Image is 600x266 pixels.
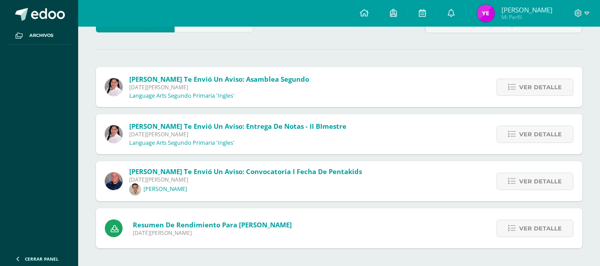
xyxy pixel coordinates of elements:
[519,173,562,190] span: Ver detalle
[25,256,59,262] span: Cerrar panel
[129,183,141,195] img: 0cbc1a3fa7133e0cfedf06313cbb0386.png
[105,172,123,190] img: 5e561b1b4745f30dac10328f2370a0d4.png
[143,186,187,193] p: [PERSON_NAME]
[105,125,123,143] img: 8d6e49c71493f156703cd2199b2fbb74.png
[501,13,552,21] span: Mi Perfil
[519,79,562,95] span: Ver detalle
[129,176,362,183] span: [DATE][PERSON_NAME]
[129,75,309,83] span: [PERSON_NAME] te envió un aviso: Asamblea Segundo
[133,229,292,237] span: [DATE][PERSON_NAME]
[129,83,309,91] span: [DATE][PERSON_NAME]
[129,131,346,138] span: [DATE][PERSON_NAME]
[477,4,495,22] img: d6c5d8644b8f8d1521f14568a207e027.png
[129,167,362,176] span: [PERSON_NAME] te envió un aviso: Convocatoria I fecha de Pentakids
[519,126,562,143] span: Ver detalle
[105,78,123,96] img: 8d6e49c71493f156703cd2199b2fbb74.png
[519,220,562,237] span: Ver detalle
[129,122,346,131] span: [PERSON_NAME] te envió un aviso: Entrega de Notas - II BImestre
[501,5,552,14] span: [PERSON_NAME]
[129,92,234,99] p: Language Arts Segundo Primaria 'Ingles'
[7,27,71,45] a: Archivos
[133,220,292,229] span: Resumen de Rendimiento para [PERSON_NAME]
[129,139,234,147] p: Language Arts Segundo Primaria 'Ingles'
[29,32,53,39] span: Archivos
